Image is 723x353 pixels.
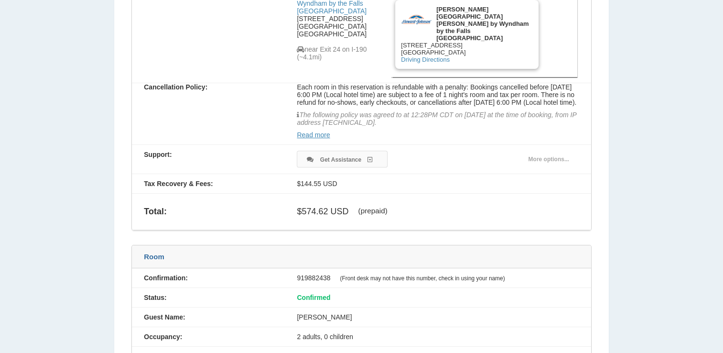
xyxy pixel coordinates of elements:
div: Cancellation Policy: [132,83,285,91]
span: Get Assistance [320,156,361,163]
a: More options... [518,151,579,168]
a: Read more [297,131,330,139]
div: $574.62 USD [285,199,591,224]
div: 919882438 [285,274,591,282]
span: (Front desk may not have this number, check in using your name) [340,275,505,282]
span: Help [22,7,41,15]
div: Confirmed [285,294,591,301]
span: near Exit 24 on I-190 (~4.1mi) [297,45,367,61]
div: $144.55 USD [285,180,591,188]
span: Room [144,253,164,261]
div: Status: [132,294,285,301]
div: Occupancy: [132,333,285,341]
p: The following policy was agreed to at 12:28PM CDT on [DATE] at the time of booking, from IP addre... [297,106,579,126]
div: [PERSON_NAME] [285,313,591,321]
img: Brand logo for Howard Johnson Plaza by Wyndham by the Falls Niagara Falls [401,6,432,36]
div: Total: [132,199,285,224]
div: Tax Recovery & Fees: [132,180,285,188]
div: (prepaid) [358,207,387,215]
div: 2 adults, 0 children [285,333,591,341]
div: Each room in this reservation is refundable with a penalty: Bookings cancelled before [DATE] 6:00... [285,83,591,131]
div: Confirmation: [132,274,285,282]
b: [PERSON_NAME][GEOGRAPHIC_DATA][PERSON_NAME] by Wyndham by the Falls [GEOGRAPHIC_DATA] [436,6,529,42]
div: Support: [132,151,285,158]
a: Driving Directions [401,56,450,63]
div: Guest Name: [132,313,285,321]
